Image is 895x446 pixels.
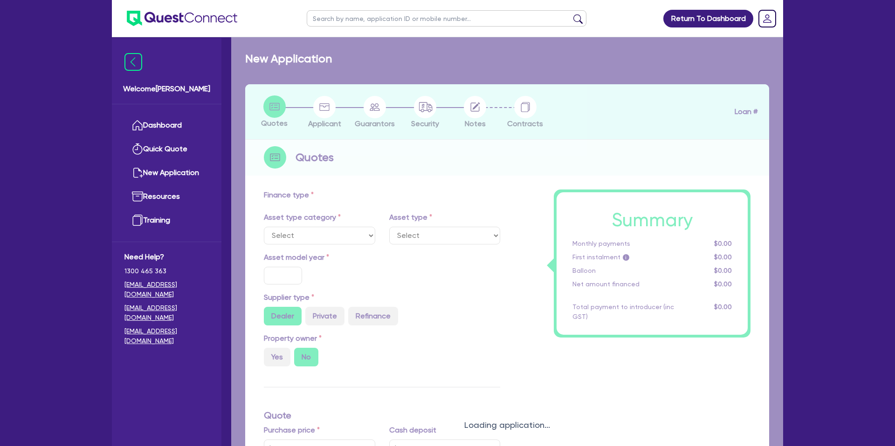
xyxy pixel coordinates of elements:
a: Dropdown toggle [755,7,779,31]
img: training [132,215,143,226]
img: quick-quote [132,143,143,155]
div: Loading application... [231,419,783,431]
a: Return To Dashboard [663,10,753,27]
a: Training [124,209,209,232]
a: [EMAIL_ADDRESS][DOMAIN_NAME] [124,303,209,323]
span: Need Help? [124,251,209,263]
img: resources [132,191,143,202]
span: 1300 465 363 [124,266,209,276]
a: [EMAIL_ADDRESS][DOMAIN_NAME] [124,280,209,299]
a: Dashboard [124,114,209,137]
a: [EMAIL_ADDRESS][DOMAIN_NAME] [124,326,209,346]
img: icon-menu-close [124,53,142,71]
input: Search by name, application ID or mobile number... [307,10,586,27]
img: quest-connect-logo-blue [127,11,237,26]
img: new-application [132,167,143,178]
span: Welcome [PERSON_NAME] [123,83,210,95]
a: Resources [124,185,209,209]
a: New Application [124,161,209,185]
a: Quick Quote [124,137,209,161]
